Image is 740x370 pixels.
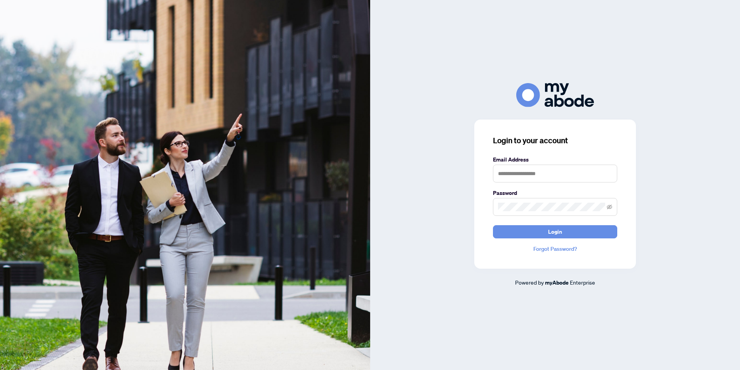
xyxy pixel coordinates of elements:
label: Password [493,189,617,197]
span: Enterprise [570,279,595,286]
span: Powered by [515,279,544,286]
img: ma-logo [516,83,594,107]
span: eye-invisible [607,204,612,210]
a: myAbode [545,278,569,287]
a: Forgot Password? [493,245,617,253]
button: Login [493,225,617,238]
label: Email Address [493,155,617,164]
h3: Login to your account [493,135,617,146]
span: Login [548,226,562,238]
